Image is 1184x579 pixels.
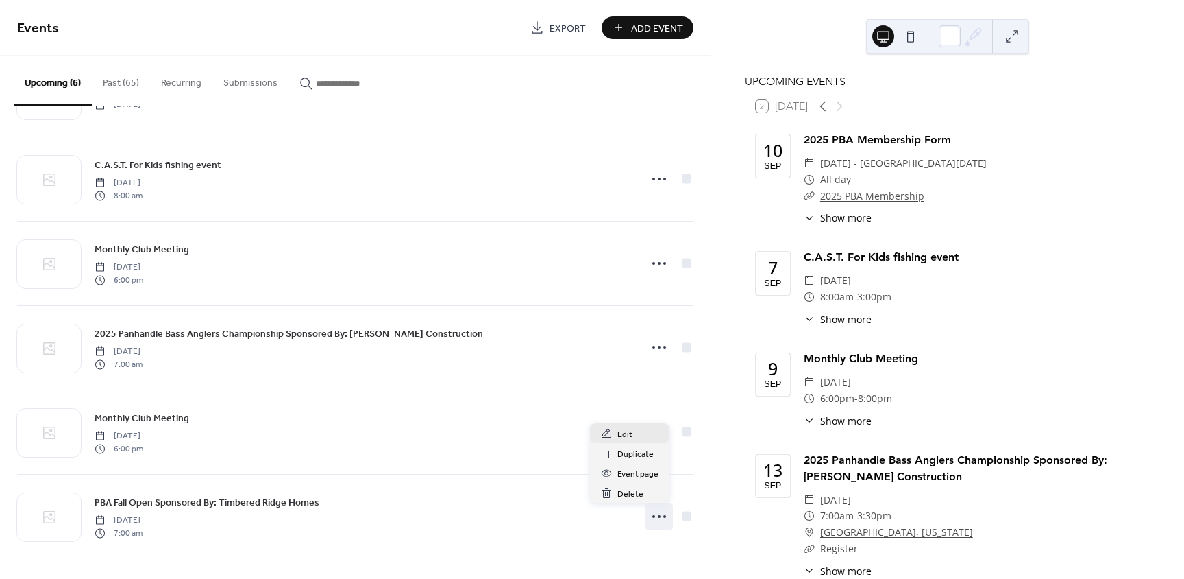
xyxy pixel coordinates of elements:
span: [DATE] [95,430,143,442]
span: All day [820,172,851,188]
span: Export [550,21,586,36]
div: ​ [804,272,815,289]
a: Export [520,16,596,39]
span: [DATE] [95,515,143,527]
span: 3:00pm [857,289,891,305]
button: Upcoming (6) [14,56,92,106]
span: [DATE] [95,346,143,358]
div: Sep [764,279,781,288]
span: 7:00 am [95,527,143,539]
span: 8:00 am [95,189,143,202]
div: 7 [768,259,778,276]
div: ​ [804,374,815,390]
div: ​ [804,155,815,172]
button: Add Event [602,16,693,39]
span: Delete [617,487,643,501]
span: 6:00 pm [95,274,143,286]
a: [GEOGRAPHIC_DATA], [US_STATE] [820,524,973,541]
div: ​ [804,312,815,327]
span: [DATE] [820,272,851,289]
span: - [854,508,857,524]
div: Sep [764,482,781,491]
button: Past (65) [92,56,150,104]
span: 3:30pm [857,508,891,524]
a: C.A.S.T. For Kids fishing event [95,157,221,173]
span: [DATE] [820,374,851,390]
a: 2025 PBA Membership [820,189,924,202]
div: ​ [804,188,815,204]
div: ​ [804,414,815,428]
div: ​ [804,172,815,188]
span: [DATE] [95,261,143,274]
div: Sep [764,162,781,171]
button: Recurring [150,56,212,104]
a: 2025 PBA Membership Form [804,133,951,146]
div: ​ [804,289,815,305]
button: ​Show more [804,312,872,327]
span: - [854,390,858,407]
span: 6:00 pm [95,442,143,455]
a: Monthly Club Meeting [95,410,189,426]
div: ​ [804,390,815,407]
span: 7:00 am [95,358,143,370]
div: ​ [804,492,815,508]
span: [DATE] - [GEOGRAPHIC_DATA][DATE] [820,155,987,172]
div: 9 [768,360,778,377]
button: ​Show more [804,211,872,225]
span: C.A.S.T. For Kids fishing event [95,158,221,173]
div: ​ [804,564,815,578]
span: Event page [617,467,658,482]
div: ​ [804,524,815,541]
span: 8:00pm [858,390,892,407]
div: ​ [804,211,815,225]
a: PBA Fall Open Sponsored By: Timbered Ridge Homes [95,495,319,510]
span: Show more [820,312,872,327]
a: 2025 Panhandle Bass Anglers Championship Sponsored By: [PERSON_NAME] Construction [804,453,1107,483]
span: Duplicate [617,447,654,462]
div: 13 [763,462,782,479]
span: Monthly Club Meeting [95,412,189,426]
span: Monthly Club Meeting [95,243,189,257]
span: Events [17,15,59,42]
span: 2025 Panhandle Bass Anglers Championship Sponsored By: [PERSON_NAME] Construction [95,327,483,342]
div: UPCOMING EVENTS [745,73,1150,90]
span: Show more [820,211,872,225]
span: - [854,289,857,305]
span: Show more [820,414,872,428]
a: Monthly Club Meeting [95,241,189,257]
div: Monthly Club Meeting [804,351,1139,367]
button: ​Show more [804,414,872,428]
span: [DATE] [820,492,851,508]
span: [DATE] [95,177,143,189]
button: Submissions [212,56,288,104]
span: Add Event [631,21,683,36]
div: ​ [804,541,815,557]
button: ​Show more [804,564,872,578]
div: 10 [763,142,782,159]
span: 7:00am [820,508,854,524]
span: 6:00pm [820,390,854,407]
div: Sep [764,380,781,389]
span: Edit [617,427,632,442]
div: ​ [804,508,815,524]
a: 2025 Panhandle Bass Anglers Championship Sponsored By: [PERSON_NAME] Construction [95,326,483,342]
span: Show more [820,564,872,578]
div: C.A.S.T. For Kids fishing event [804,249,1139,265]
a: Register [820,542,858,555]
span: 8:00am [820,289,854,305]
span: PBA Fall Open Sponsored By: Timbered Ridge Homes [95,496,319,510]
